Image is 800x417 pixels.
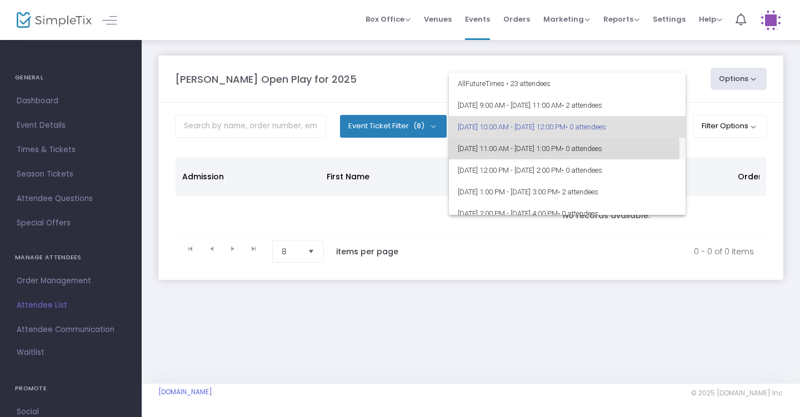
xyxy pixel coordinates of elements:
span: [DATE] 10:00 AM - [DATE] 12:00 PM [458,116,677,138]
span: All Future Times • 23 attendees [458,73,677,94]
span: [DATE] 2:00 PM - [DATE] 4:00 PM [458,203,677,224]
span: [DATE] 12:00 PM - [DATE] 2:00 PM [458,159,677,181]
span: • 2 attendees [562,101,602,109]
span: • 2 attendees [558,188,598,196]
span: • 0 attendees [566,123,606,131]
span: [DATE] 11:00 AM - [DATE] 1:00 PM [458,138,677,159]
span: • 0 attendees [558,209,598,218]
span: • 0 attendees [562,166,602,174]
span: • 0 attendees [562,144,602,153]
span: [DATE] 9:00 AM - [DATE] 11:00 AM [458,94,677,116]
span: [DATE] 1:00 PM - [DATE] 3:00 PM [458,181,677,203]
